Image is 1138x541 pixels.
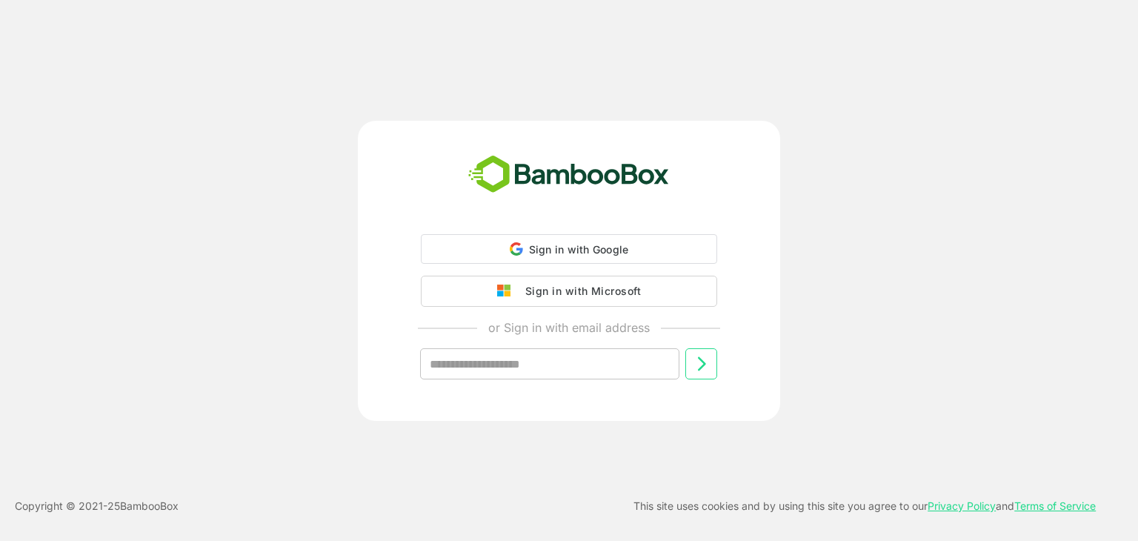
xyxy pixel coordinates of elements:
[633,497,1096,515] p: This site uses cookies and by using this site you agree to our and
[488,319,650,336] p: or Sign in with email address
[421,234,717,264] div: Sign in with Google
[460,150,677,199] img: bamboobox
[529,243,629,256] span: Sign in with Google
[928,499,996,512] a: Privacy Policy
[413,262,725,295] iframe: Sign in with Google Button
[15,497,179,515] p: Copyright © 2021- 25 BambooBox
[1014,499,1096,512] a: Terms of Service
